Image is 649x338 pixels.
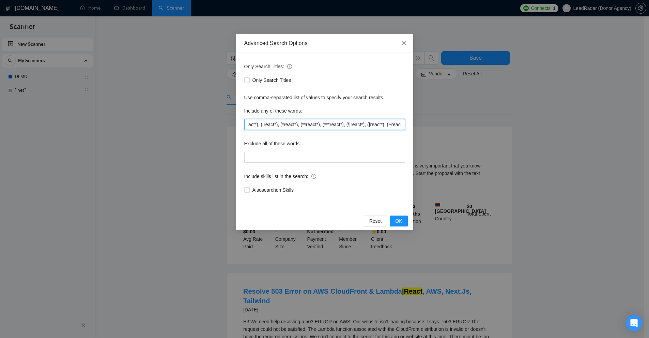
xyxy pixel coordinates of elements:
button: Reset [364,216,387,226]
label: Exclude all of these words: [244,138,301,149]
span: Include skills list in the search: [244,173,316,180]
span: Also search on Skills [250,186,296,194]
span: Reset [369,217,382,225]
button: OK [390,216,407,226]
span: OK [395,217,402,225]
span: Only Search Titles [250,76,294,84]
div: Use comma-separated list of values to specify your search results. [244,94,405,101]
label: Include any of these words: [244,105,302,116]
div: Open Intercom Messenger [626,315,642,331]
span: info-circle [311,174,316,179]
span: info-circle [287,64,292,69]
span: close [401,40,407,46]
div: Advanced Search Options [244,40,405,47]
span: Only Search Titles: [244,63,292,70]
button: Close [395,34,413,53]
